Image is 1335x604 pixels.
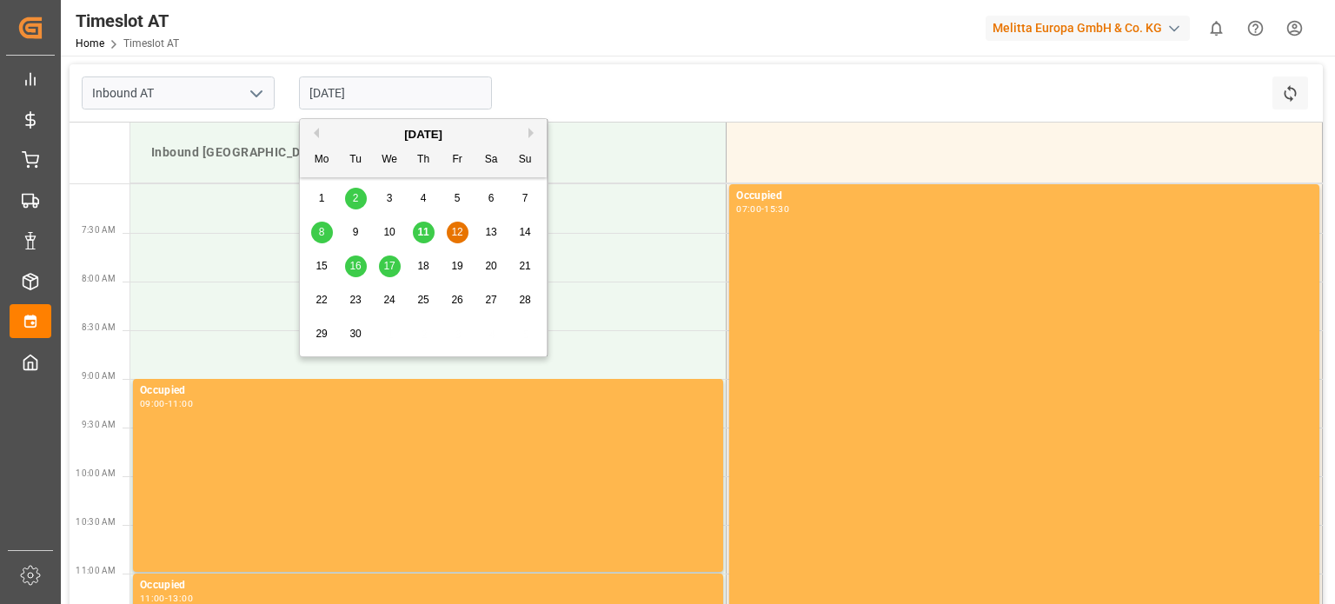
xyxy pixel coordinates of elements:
span: 1 [319,192,325,204]
input: Type to search/select [82,76,275,110]
div: 11:00 [168,400,193,408]
span: 16 [349,260,361,272]
span: 21 [519,260,530,272]
div: Choose Monday, September 15th, 2025 [311,256,333,277]
button: open menu [242,80,269,107]
a: Home [76,37,104,50]
button: Next Month [528,128,539,138]
div: Choose Friday, September 19th, 2025 [447,256,468,277]
div: Choose Monday, September 8th, 2025 [311,222,333,243]
div: Melitta Europa GmbH & Co. KG [986,16,1190,41]
div: Choose Wednesday, September 10th, 2025 [379,222,401,243]
span: 22 [315,294,327,306]
button: Previous Month [309,128,319,138]
span: 7 [522,192,528,204]
span: 28 [519,294,530,306]
div: Choose Monday, September 22nd, 2025 [311,289,333,311]
span: 17 [383,260,395,272]
div: - [165,594,168,602]
button: show 0 new notifications [1197,9,1236,48]
span: 25 [417,294,428,306]
div: Choose Tuesday, September 23rd, 2025 [345,289,367,311]
span: 13 [485,226,496,238]
span: 6 [488,192,495,204]
button: Melitta Europa GmbH & Co. KG [986,11,1197,44]
span: 29 [315,328,327,340]
span: 8:00 AM [82,274,116,283]
div: Choose Friday, September 12th, 2025 [447,222,468,243]
div: Choose Monday, September 1st, 2025 [311,188,333,209]
span: 10:00 AM [76,468,116,478]
span: 10:30 AM [76,517,116,527]
span: 7:30 AM [82,225,116,235]
span: 30 [349,328,361,340]
div: Tu [345,149,367,171]
div: Choose Saturday, September 13th, 2025 [481,222,502,243]
div: Sa [481,149,502,171]
span: 9:00 AM [82,371,116,381]
div: Choose Friday, September 5th, 2025 [447,188,468,209]
div: Choose Thursday, September 4th, 2025 [413,188,435,209]
div: Choose Monday, September 29th, 2025 [311,323,333,345]
div: Choose Sunday, September 21st, 2025 [515,256,536,277]
div: Choose Tuesday, September 2nd, 2025 [345,188,367,209]
span: 20 [485,260,496,272]
div: Su [515,149,536,171]
div: 07:00 [736,205,761,213]
div: Mo [311,149,333,171]
span: 9:30 AM [82,420,116,429]
span: 27 [485,294,496,306]
div: Choose Tuesday, September 16th, 2025 [345,256,367,277]
div: Occupied [140,382,716,400]
div: Choose Friday, September 26th, 2025 [447,289,468,311]
div: Occupied [140,577,716,594]
div: 09:00 [140,400,165,408]
div: Choose Wednesday, September 17th, 2025 [379,256,401,277]
div: Choose Sunday, September 28th, 2025 [515,289,536,311]
span: 10 [383,226,395,238]
div: 11:00 [140,594,165,602]
div: Choose Wednesday, September 24th, 2025 [379,289,401,311]
div: Choose Saturday, September 6th, 2025 [481,188,502,209]
div: Choose Tuesday, September 30th, 2025 [345,323,367,345]
div: Choose Sunday, September 14th, 2025 [515,222,536,243]
div: - [165,400,168,408]
span: 11 [417,226,428,238]
div: Choose Thursday, September 11th, 2025 [413,222,435,243]
div: Occupied [736,188,1312,205]
span: 14 [519,226,530,238]
div: Choose Wednesday, September 3rd, 2025 [379,188,401,209]
div: Inbound [GEOGRAPHIC_DATA] [144,136,712,169]
span: 24 [383,294,395,306]
div: We [379,149,401,171]
div: 15:30 [764,205,789,213]
input: DD-MM-YYYY [299,76,492,110]
span: 19 [451,260,462,272]
div: Fr [447,149,468,171]
div: Choose Saturday, September 27th, 2025 [481,289,502,311]
span: 26 [451,294,462,306]
span: 12 [451,226,462,238]
span: 2 [353,192,359,204]
span: 23 [349,294,361,306]
div: Choose Thursday, September 18th, 2025 [413,256,435,277]
button: Help Center [1236,9,1275,48]
div: month 2025-09 [305,182,542,351]
div: [DATE] [300,126,547,143]
span: 11:00 AM [76,566,116,575]
div: Timeslot AT [76,8,179,34]
div: Choose Saturday, September 20th, 2025 [481,256,502,277]
span: 3 [387,192,393,204]
span: 8:30 AM [82,322,116,332]
div: - [761,205,764,213]
span: 8 [319,226,325,238]
span: 9 [353,226,359,238]
div: Choose Sunday, September 7th, 2025 [515,188,536,209]
div: 13:00 [168,594,193,602]
span: 4 [421,192,427,204]
span: 5 [455,192,461,204]
div: Choose Tuesday, September 9th, 2025 [345,222,367,243]
span: 18 [417,260,428,272]
div: Th [413,149,435,171]
span: 15 [315,260,327,272]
